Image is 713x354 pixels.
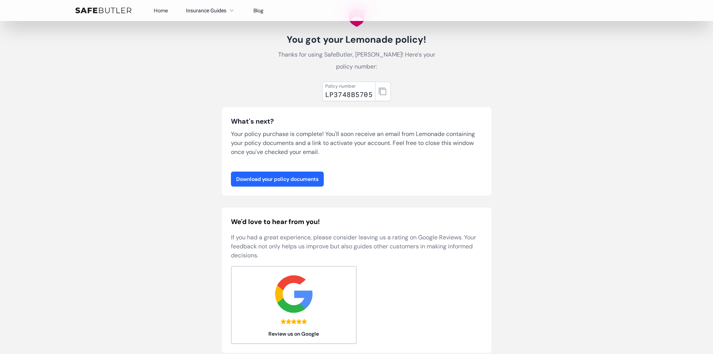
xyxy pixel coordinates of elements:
[231,172,324,187] a: Download your policy documents
[231,330,356,338] span: Review us on Google
[231,130,482,157] p: Your policy purchase is complete! You'll soon receive an email from Lemonade containing your poli...
[231,116,482,127] h3: What's next?
[231,233,482,260] p: If you had a great experience, please consider leaving us a rating on Google Reviews. Your feedba...
[231,266,357,344] a: Review us on Google
[281,319,307,324] div: 5.0
[253,7,263,14] a: Blog
[186,6,235,15] button: Insurance Guides
[231,217,482,227] h2: We'd love to hear from you!
[154,7,168,14] a: Home
[75,7,131,13] img: SafeButler Text Logo
[273,49,441,73] p: Thanks for using SafeButler, [PERSON_NAME]! Here's your policy number:
[273,34,441,46] h1: You got your Lemonade policy!
[275,275,313,313] img: google.svg
[325,89,372,100] div: LP3748B5705
[325,83,372,89] div: Policy number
